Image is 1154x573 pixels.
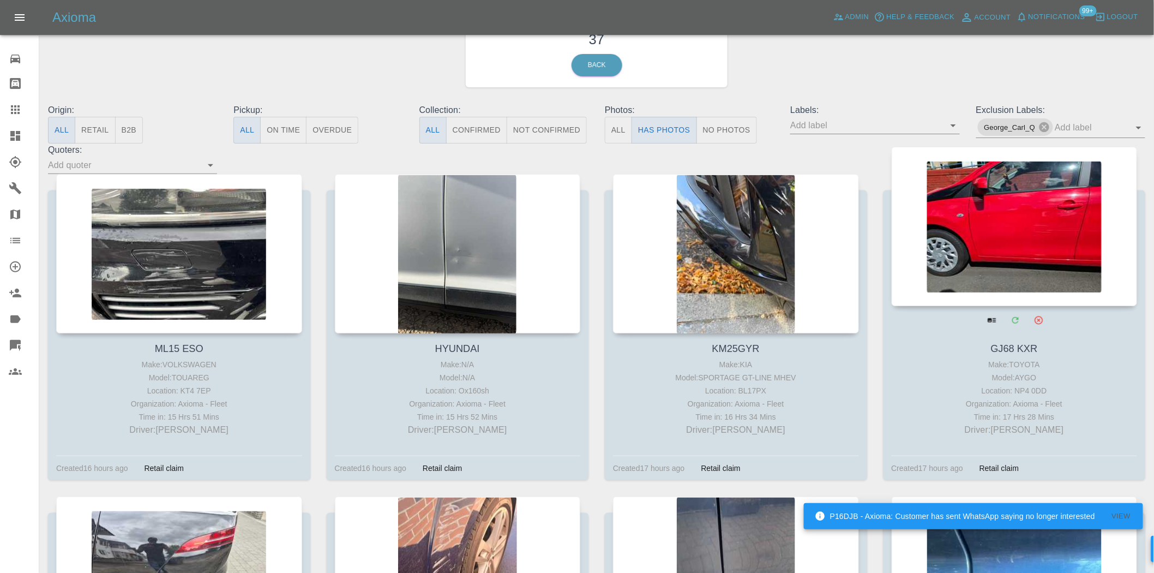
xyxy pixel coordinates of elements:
[693,462,749,475] div: Retail claim
[75,117,115,144] button: Retail
[59,423,299,437] p: Driver: [PERSON_NAME]
[260,117,306,144] button: On Time
[1027,309,1050,331] button: Archive
[632,117,697,144] button: Has Photos
[1055,119,1115,136] input: Add label
[894,397,1135,410] div: Organization: Axioma - Fleet
[894,371,1135,384] div: Model: AYGO
[446,117,507,144] button: Confirmed
[233,104,402,117] p: Pickup:
[338,397,578,410] div: Organization: Axioma - Fleet
[59,371,299,384] div: Model: TOUAREG
[7,4,33,31] button: Open drawer
[338,423,578,437] p: Driver: [PERSON_NAME]
[52,9,96,26] h5: Axioma
[572,54,622,76] a: Back
[1107,11,1138,23] span: Logout
[233,117,261,144] button: All
[981,309,1003,331] a: View
[48,157,201,174] input: Add quoter
[203,158,218,173] button: Open
[507,117,587,144] button: Not Confirmed
[712,343,760,354] a: KM25GYR
[958,9,1014,26] a: Account
[946,118,961,133] button: Open
[1104,508,1139,525] button: View
[616,423,856,437] p: Driver: [PERSON_NAME]
[991,343,1038,354] a: GJ68 KXR
[435,343,480,354] a: HYUNDAI
[616,397,856,410] div: Organization: Axioma - Fleet
[419,117,447,144] button: All
[1014,9,1088,26] button: Notifications
[1029,11,1085,23] span: Notifications
[306,117,358,144] button: Overdue
[790,117,943,134] input: Add label
[978,121,1042,134] span: George_Carl_Q
[155,343,203,354] a: ML15 ESO
[815,506,1095,526] div: P16DJB - Axioma: Customer has sent WhatsApp saying no longer interested
[115,117,143,144] button: B2B
[831,9,872,26] a: Admin
[1079,5,1097,16] span: 99+
[616,384,856,397] div: Location: BL17PX
[48,144,217,157] p: Quoters:
[338,371,578,384] div: Model: N/A
[871,9,957,26] button: Help & Feedback
[613,462,685,475] div: Created 17 hours ago
[1004,309,1026,331] a: Modify
[474,29,720,50] h3: 37
[616,371,856,384] div: Model: SPORTAGE GT-LINE MHEV
[696,117,757,144] button: No Photos
[1131,120,1146,135] button: Open
[59,358,299,371] div: Make: VOLKSWAGEN
[48,104,217,117] p: Origin:
[971,462,1027,475] div: Retail claim
[616,358,856,371] div: Make: KIA
[59,397,299,410] div: Organization: Axioma - Fleet
[59,384,299,397] div: Location: KT4 7EP
[136,462,192,475] div: Retail claim
[48,117,75,144] button: All
[414,462,470,475] div: Retail claim
[892,462,964,475] div: Created 17 hours ago
[605,104,774,117] p: Photos:
[845,11,869,23] span: Admin
[616,410,856,423] div: Time in: 16 Hrs 34 Mins
[335,462,407,475] div: Created 16 hours ago
[59,410,299,423] div: Time in: 15 Hrs 51 Mins
[976,104,1145,117] p: Exclusion Labels:
[338,384,578,397] div: Location: Ox160sh
[605,117,632,144] button: All
[975,11,1011,24] span: Account
[1092,9,1141,26] button: Logout
[790,104,959,117] p: Labels:
[886,11,954,23] span: Help & Feedback
[338,358,578,371] div: Make: N/A
[894,358,1135,371] div: Make: TOYOTA
[338,410,578,423] div: Time in: 15 Hrs 52 Mins
[894,410,1135,423] div: Time in: 17 Hrs 28 Mins
[894,384,1135,397] div: Location: NP4 0DD
[56,462,128,475] div: Created 16 hours ago
[894,423,1135,437] p: Driver: [PERSON_NAME]
[978,118,1054,136] div: George_Carl_Q
[419,104,588,117] p: Collection:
